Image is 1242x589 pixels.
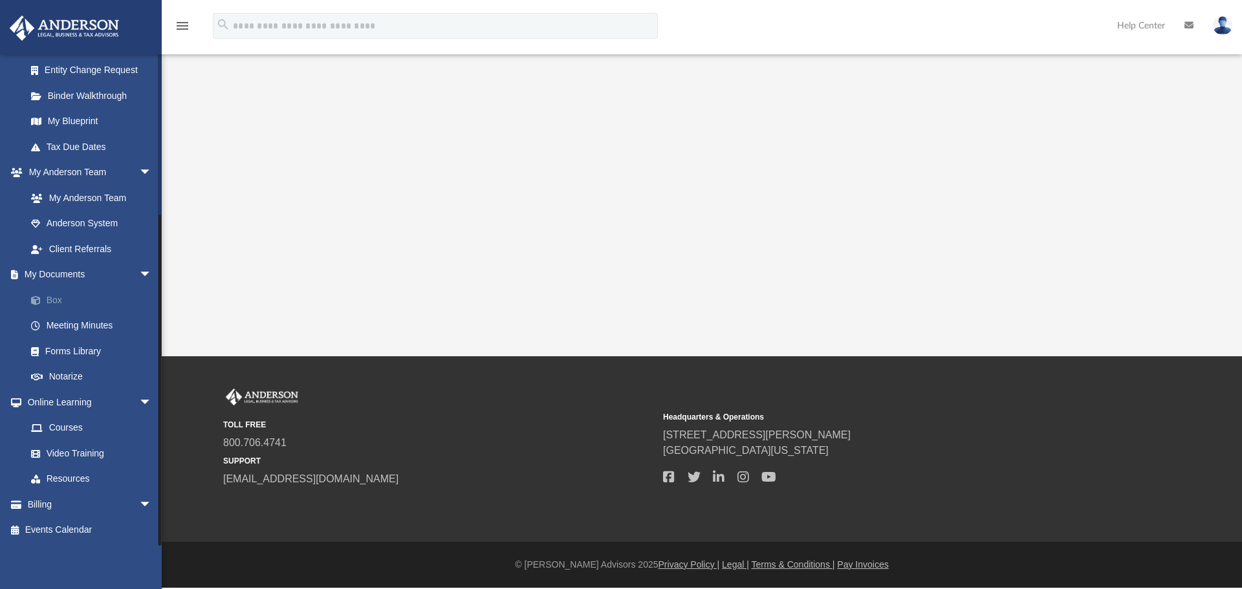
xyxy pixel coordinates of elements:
[162,558,1242,572] div: © [PERSON_NAME] Advisors 2025
[223,455,654,467] small: SUPPORT
[18,109,165,134] a: My Blueprint
[18,58,171,83] a: Entity Change Request
[9,389,165,415] a: Online Learningarrow_drop_down
[6,16,123,41] img: Anderson Advisors Platinum Portal
[223,419,654,431] small: TOLL FREE
[18,466,165,492] a: Resources
[216,17,230,32] i: search
[139,389,165,416] span: arrow_drop_down
[175,25,190,34] a: menu
[18,287,171,313] a: Box
[18,338,165,364] a: Forms Library
[837,559,888,570] a: Pay Invoices
[223,473,398,484] a: [EMAIL_ADDRESS][DOMAIN_NAME]
[18,211,165,237] a: Anderson System
[223,389,301,405] img: Anderson Advisors Platinum Portal
[663,411,1094,423] small: Headquarters & Operations
[18,313,171,339] a: Meeting Minutes
[9,491,171,517] a: Billingarrow_drop_down
[659,559,720,570] a: Privacy Policy |
[18,134,171,160] a: Tax Due Dates
[18,185,158,211] a: My Anderson Team
[663,429,851,440] a: [STREET_ADDRESS][PERSON_NAME]
[752,559,835,570] a: Terms & Conditions |
[18,236,165,262] a: Client Referrals
[139,262,165,288] span: arrow_drop_down
[1213,16,1232,35] img: User Pic
[139,491,165,518] span: arrow_drop_down
[722,559,749,570] a: Legal |
[18,364,171,390] a: Notarize
[175,18,190,34] i: menu
[139,160,165,186] span: arrow_drop_down
[9,517,171,543] a: Events Calendar
[663,445,829,456] a: [GEOGRAPHIC_DATA][US_STATE]
[18,440,158,466] a: Video Training
[9,262,171,288] a: My Documentsarrow_drop_down
[9,160,165,186] a: My Anderson Teamarrow_drop_down
[223,437,287,448] a: 800.706.4741
[18,415,165,441] a: Courses
[18,83,171,109] a: Binder Walkthrough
